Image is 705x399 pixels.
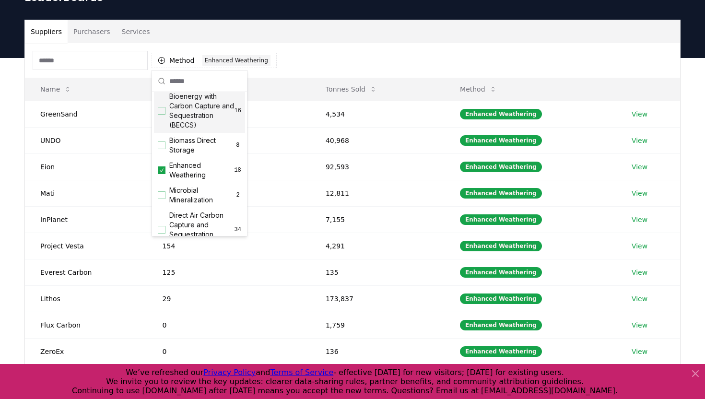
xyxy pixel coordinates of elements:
td: 136 [310,338,445,364]
a: View [632,347,647,356]
button: Services [116,20,156,43]
div: Enhanced Weathering [460,135,542,146]
a: View [632,188,647,198]
td: 237 [147,206,310,233]
td: 29 [147,285,310,312]
td: UNDO [25,127,147,153]
div: Enhanced Weathering [460,267,542,278]
button: Name [33,80,79,99]
td: 40,968 [310,127,445,153]
button: Method [452,80,505,99]
div: Enhanced Weathering [460,346,542,357]
span: 18 [234,166,241,174]
span: Biomass Direct Storage [169,136,235,155]
td: ZeroEx [25,338,147,364]
a: View [632,294,647,304]
div: Enhanced Weathering [460,241,542,251]
a: View [632,241,647,251]
div: Enhanced Weathering [460,320,542,330]
td: 894 [147,153,310,180]
span: Enhanced Weathering [169,161,234,180]
td: 670 [147,180,310,206]
td: 92,593 [310,153,445,180]
div: Enhanced Weathering [460,162,542,172]
span: Direct Air Carbon Capture and Sequestration (DACCS) [169,211,235,249]
a: View [632,136,647,145]
td: GreenSand [25,101,147,127]
div: Enhanced Weathering [202,55,270,66]
a: View [632,215,647,224]
span: 34 [235,226,241,234]
button: Suppliers [25,20,68,43]
a: View [632,109,647,119]
td: Project Vesta [25,233,147,259]
span: 2 [235,191,241,199]
div: Enhanced Weathering [460,188,542,199]
td: 0 [147,338,310,364]
td: Eion [25,153,147,180]
td: 4,174 [147,127,310,153]
button: Purchasers [68,20,116,43]
td: 4,291 [310,233,445,259]
span: 8 [235,141,241,149]
button: MethodEnhanced Weathering [152,53,277,68]
td: Flux Carbon [25,312,147,338]
td: InPlanet [25,206,147,233]
td: 154 [147,233,310,259]
button: Tonnes Sold [318,80,385,99]
div: Enhanced Weathering [460,214,542,225]
td: Mati [25,180,147,206]
td: 7,155 [310,206,445,233]
td: 12,811 [310,180,445,206]
div: Enhanced Weathering [460,109,542,119]
span: 16 [235,107,241,115]
td: 135 [310,259,445,285]
td: 173,837 [310,285,445,312]
td: Everest Carbon [25,259,147,285]
a: View [632,320,647,330]
td: Lithos [25,285,147,312]
span: Bioenergy with Carbon Capture and Sequestration (BECCS) [169,92,235,130]
td: 125 [147,259,310,285]
td: 0 [147,312,310,338]
a: View [632,268,647,277]
a: View [632,162,647,172]
div: Enhanced Weathering [460,293,542,304]
td: 4,200 [147,101,310,127]
span: Microbial Mineralization [169,186,235,205]
td: 1,759 [310,312,445,338]
td: 4,534 [310,101,445,127]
